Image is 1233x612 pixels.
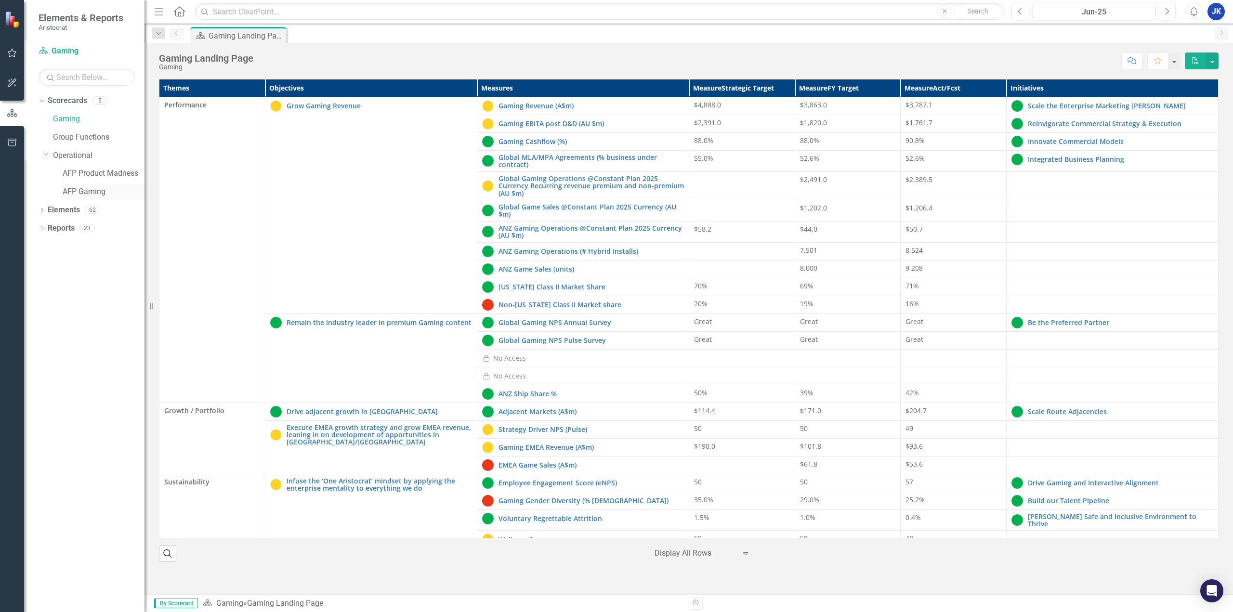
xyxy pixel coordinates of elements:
[905,442,923,451] span: $93.6
[905,534,913,543] span: 48
[694,100,721,109] span: $4,888.0
[800,317,818,326] span: Great
[1011,406,1023,417] img: On Track
[498,120,684,127] a: Gaming EBITA post D&D (AU $m)
[195,3,1004,20] input: Search ClearPoint...
[905,424,913,433] span: 49
[800,118,827,127] span: $1,820.0
[905,335,923,344] span: Great
[482,534,494,545] img: At Risk
[800,406,821,415] span: $171.0
[1028,479,1213,486] a: Drive Gaming and Interactive Alignment
[92,97,107,105] div: 5
[905,203,932,212] span: $1,206.4
[287,408,472,415] a: Drive adjacent growth in [GEOGRAPHIC_DATA]
[159,64,253,71] div: Gaming
[482,335,494,346] img: On Track
[694,406,715,415] span: $114.4
[498,515,684,522] a: Voluntary Regrettable Attrition
[905,224,923,234] span: $50.7
[1028,120,1213,127] a: Reinvigorate Commercial Strategy & Execution
[5,11,22,28] img: ClearPoint Strategy
[498,479,684,486] a: Employee Engagement Score (eNPS)
[164,477,260,487] span: Sustainability
[800,335,818,344] span: Great
[1011,477,1023,489] img: On Track
[800,263,817,273] span: 8,000
[800,459,817,469] span: $61.8
[800,477,808,486] span: 50
[1207,3,1225,20] button: JK
[1032,3,1155,20] button: Jun-25
[79,224,95,233] div: 23
[694,299,708,308] span: 20%
[694,477,702,486] span: 50
[1011,100,1023,112] img: On Track
[493,353,526,363] div: No Access
[905,299,919,308] span: 16%
[498,224,684,239] a: ANZ Gaming Operations @Constant Plan 2025 Currency (AU $m)
[905,263,923,273] span: 9,208
[482,495,494,507] img: Off Track
[498,461,684,469] a: EMEA Game Sales (A$m)
[482,155,494,167] img: On Track
[905,317,923,326] span: Great
[1011,514,1023,526] img: On Track
[270,406,282,417] img: On Track
[287,319,472,326] a: Remain the industry leader in premium Gaming content
[498,283,684,290] a: [US_STATE] Class II Market Share
[482,459,494,471] img: Off Track
[905,246,923,255] span: 8,524
[39,24,123,31] small: Aristocrat
[164,406,260,416] span: Growth / Portfolio
[498,247,684,255] a: ANZ Gaming Operations (# Hybrid Installs)
[53,150,144,161] a: Operational
[800,442,821,451] span: $101.8
[905,175,932,184] span: $2,389.5
[1036,6,1152,18] div: Jun-25
[498,337,684,344] a: Global Gaming NPS Pulse Survey
[270,317,282,328] img: On Track
[482,281,494,293] img: On Track
[694,495,713,504] span: 35.0%
[482,246,494,257] img: On Track
[498,426,684,433] a: Strategy Driver NPS (Pulse)
[800,246,817,255] span: 7,501
[800,224,817,234] span: $44.0
[482,406,494,417] img: On Track
[800,281,813,290] span: 69%
[800,154,819,163] span: 52.6%
[905,459,923,469] span: $53.6
[1200,579,1223,602] div: Open Intercom Messenger
[85,206,100,214] div: 62
[498,301,684,308] a: Non-[US_STATE] Class II Market share
[482,513,494,524] img: On Track
[498,536,684,543] a: Wellness Score
[287,102,472,109] a: Grow Gaming Revenue
[48,223,75,234] a: Reports
[482,299,494,311] img: Off Track
[270,100,282,112] img: At Risk
[482,226,494,237] img: On Track
[694,442,715,451] span: $190.0
[498,443,684,451] a: Gaming EMEA Revenue (A$m)
[1011,118,1023,130] img: On Track
[493,371,526,381] div: No Access
[482,136,494,147] img: On Track
[159,53,253,64] div: Gaming Landing Page
[498,265,684,273] a: ANZ Game Sales (units)
[53,114,144,125] a: Gaming
[694,136,713,145] span: 88.0%
[482,180,494,192] img: At Risk
[905,406,927,415] span: $204.7
[1011,495,1023,507] img: On Track
[1028,497,1213,504] a: Build our Talent Pipeline
[39,46,135,57] a: Gaming
[905,513,921,522] span: 0.4%
[48,95,87,106] a: Scorecards
[954,5,1002,18] button: Search
[482,205,494,216] img: On Track
[1028,156,1213,163] a: Integrated Business Planning
[694,224,711,234] span: $58.2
